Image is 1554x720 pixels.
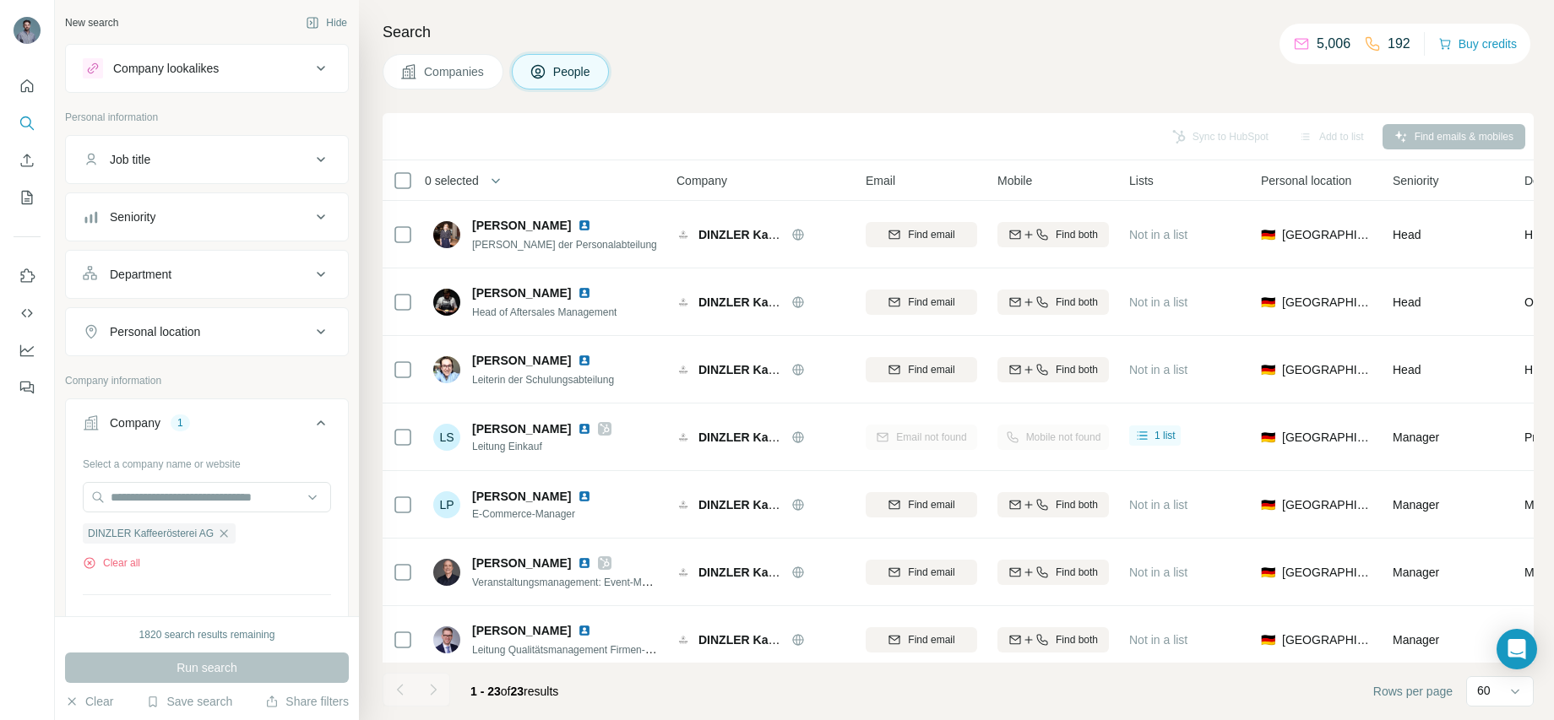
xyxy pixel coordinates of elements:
span: Email [866,172,895,189]
span: DINZLER Kaffeerösterei AG [698,633,853,647]
button: Quick start [14,71,41,101]
img: Avatar [433,221,460,248]
button: Use Surfe on LinkedIn [14,261,41,291]
button: Share filters [265,693,349,710]
span: Personal location [1261,172,1351,189]
span: Find both [1056,497,1098,512]
span: DINZLER Kaffeerösterei AG [698,430,853,444]
span: Find both [1056,632,1098,647]
span: Company [676,172,727,189]
img: LinkedIn logo [578,354,591,367]
span: HR [1524,361,1541,378]
span: Find both [1056,362,1098,377]
span: Manager [1393,633,1439,647]
button: Clear [65,693,113,710]
img: Avatar [433,289,460,316]
span: Find both [1056,295,1098,310]
button: Use Surfe API [14,298,41,328]
span: Find email [908,497,954,512]
div: Open Intercom Messenger [1497,629,1537,669]
button: Find email [866,357,977,382]
button: Find both [997,357,1109,382]
button: Find both [997,222,1109,247]
span: results [470,685,558,698]
button: Find both [997,492,1109,517]
img: Logo of DINZLER Kaffeerösterei AG [676,363,690,376]
span: 🇩🇪 [1261,361,1275,378]
span: [PERSON_NAME] der Personalabteilung [472,239,657,251]
button: Buy credits [1438,32,1517,56]
span: [GEOGRAPHIC_DATA] [1282,564,1372,581]
span: [PERSON_NAME] [472,352,571,369]
span: DINZLER Kaffeerösterei AG [698,498,853,512]
button: Enrich CSV [14,145,41,176]
span: [PERSON_NAME] [472,420,571,437]
img: Logo of DINZLER Kaffeerösterei AG [676,498,690,512]
span: [GEOGRAPHIC_DATA] [1282,361,1372,378]
span: Not in a list [1129,295,1187,309]
div: Department [110,266,171,283]
img: Avatar [433,356,460,383]
img: LinkedIn logo [578,286,591,300]
button: Find email [866,222,977,247]
img: Logo of DINZLER Kaffeerösterei AG [676,566,690,579]
div: LS [433,424,460,451]
button: Find email [866,290,977,315]
span: Find both [1056,565,1098,580]
span: 🇩🇪 [1261,294,1275,311]
button: Save search [146,693,232,710]
div: Select a company name or website [83,450,331,472]
img: Logo of DINZLER Kaffeerösterei AG [676,295,690,309]
img: Logo of DINZLER Kaffeerösterei AG [676,430,690,444]
div: LP [433,491,460,518]
span: 0 selected [425,172,479,189]
span: 1 list [1155,428,1176,443]
span: Find email [908,227,954,242]
span: Other [1524,294,1554,311]
button: Company lookalikes [66,48,348,89]
span: Leiterin der Schulungsabteilung [472,374,614,386]
span: E-Commerce-Manager [472,506,611,522]
span: Seniority [1393,172,1438,189]
span: Find email [908,295,954,310]
img: Avatar [14,17,41,44]
button: Feedback [14,372,41,403]
button: Clear all [83,555,140,571]
span: [PERSON_NAME] [472,217,571,234]
img: LinkedIn logo [578,219,591,232]
span: Mobile [997,172,1032,189]
button: Find email [866,492,977,517]
img: LinkedIn logo [578,556,591,570]
div: 1820 search results remaining [139,627,275,642]
div: Job title [110,151,150,168]
p: 60 [1477,682,1491,699]
span: Head [1393,363,1421,376]
span: [PERSON_NAME] [472,622,571,639]
span: DINZLER Kaffeerösterei AG [698,295,853,309]
img: LinkedIn logo [578,490,591,503]
p: Company information [65,373,349,388]
div: Personal location [110,323,200,340]
span: HR [1524,226,1541,243]
span: DINZLER Kaffeerösterei AG [698,363,853,376]
button: Dashboard [14,335,41,365]
button: Find email [866,560,977,585]
h4: Search [383,20,1534,44]
p: 5,006 [1317,34,1350,54]
span: Not in a list [1129,633,1187,647]
span: DINZLER Kaffeerösterei AG [698,566,853,579]
p: Personal information [65,110,349,125]
span: Not in a list [1129,498,1187,512]
img: LinkedIn logo [578,624,591,637]
span: of [501,685,511,698]
span: 🇩🇪 [1261,429,1275,446]
span: Lists [1129,172,1154,189]
span: People [553,63,592,80]
div: New search [65,15,118,30]
span: Manager [1393,566,1439,579]
button: Search [14,108,41,138]
img: Logo of DINZLER Kaffeerösterei AG [676,633,690,647]
span: Rows per page [1373,683,1453,700]
span: 🇩🇪 [1261,496,1275,513]
span: [GEOGRAPHIC_DATA] [1282,226,1372,243]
